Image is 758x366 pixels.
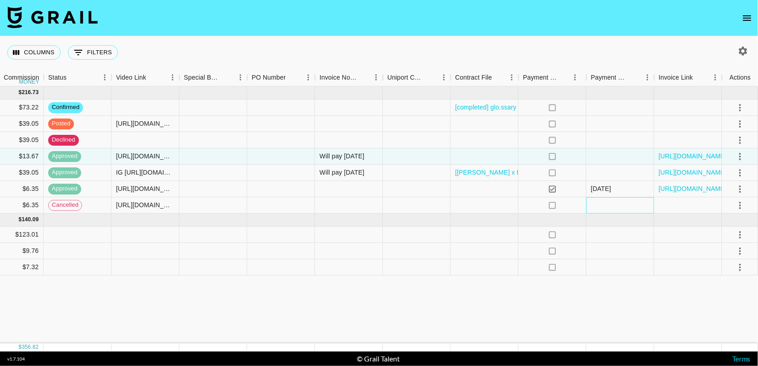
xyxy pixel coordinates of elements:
[116,184,175,193] div: https://www.tiktok.com/@evelyngonz_/video/7552344674439154957
[730,69,751,86] div: Actions
[48,168,81,177] span: approved
[628,71,641,84] button: Sort
[252,69,286,86] div: PO Number
[7,356,25,362] div: v 1.7.104
[693,71,706,84] button: Sort
[732,354,751,363] a: Terms
[437,71,451,84] button: Menu
[709,71,722,84] button: Menu
[370,71,383,84] button: Menu
[44,69,112,86] div: Status
[357,71,370,84] button: Sort
[180,69,247,86] div: Special Booking Type
[48,185,81,193] span: approved
[587,69,654,86] div: Payment Sent Date
[116,119,175,128] div: https://www.tiktok.com/@glo.ssary/video/7558839990646541599
[733,149,748,164] button: select merge strategy
[733,227,748,242] button: select merge strategy
[425,71,437,84] button: Sort
[455,168,681,177] a: [[PERSON_NAME] x EOEO] Agreement for ODELOI (2025) - Postpayment.pdf
[591,184,611,193] div: 9/29/2025
[19,343,22,351] div: $
[116,168,175,177] div: IG https://www.instagram.com/reel/DO9SqMzkzMH/?igsh=MTh3NzUzbnQyeGhxOA== TT: https://www.tiktok.c...
[68,45,118,60] button: Show filters
[320,69,357,86] div: Invoice Notes
[48,136,79,144] span: declined
[455,69,492,86] div: Contract File
[247,69,315,86] div: PO Number
[234,71,247,84] button: Menu
[184,69,221,86] div: Special Booking Type
[7,6,98,28] img: Grail Talent
[112,69,180,86] div: Video Link
[733,100,748,115] button: select merge strategy
[733,133,748,148] button: select merge strategy
[659,152,727,161] a: [URL][DOMAIN_NAME]
[659,184,727,193] a: [URL][DOMAIN_NAME]
[116,69,147,86] div: Video Link
[523,69,559,86] div: Payment Sent
[116,200,175,209] div: https://www.tiktok.com/@evelyngonz_/video/7552344674439154957
[19,89,22,96] div: $
[659,69,693,86] div: Invoice Link
[19,216,22,223] div: $
[221,71,234,84] button: Sort
[49,201,82,209] span: cancelled
[146,71,159,84] button: Sort
[519,69,587,86] div: Payment Sent
[654,69,722,86] div: Invoice Link
[505,71,519,84] button: Menu
[455,103,624,112] a: [completed] glo.ssary x Vivier Collaboration Agreement.pdf
[320,168,365,177] div: Will pay Oct 14
[733,116,748,132] button: select merge strategy
[733,243,748,259] button: select merge strategy
[320,152,365,161] div: Will pay Oct 15
[48,69,67,86] div: Status
[591,69,628,86] div: Payment Sent Date
[286,71,298,84] button: Sort
[641,71,654,84] button: Menu
[388,69,425,86] div: Uniport Contact Email
[559,71,571,84] button: Sort
[98,71,112,84] button: Menu
[22,343,39,351] div: 356.82
[659,168,727,177] a: [URL][DOMAIN_NAME]
[733,198,748,213] button: select merge strategy
[116,152,175,161] div: https://www.tiktok.com/@grc.gldy/video/7551413795671788808
[19,79,39,85] div: money
[48,119,74,128] span: posted
[66,71,79,84] button: Sort
[302,71,315,84] button: Menu
[733,165,748,181] button: select merge strategy
[4,69,39,86] div: Commission
[733,260,748,275] button: select merge strategy
[48,103,83,112] span: confirmed
[738,9,756,27] button: open drawer
[22,89,39,96] div: 216.73
[357,354,400,363] div: © Grail Talent
[7,45,61,60] button: Select columns
[315,69,383,86] div: Invoice Notes
[492,71,505,84] button: Sort
[451,69,519,86] div: Contract File
[733,181,748,197] button: select merge strategy
[568,71,582,84] button: Menu
[48,152,81,161] span: approved
[383,69,451,86] div: Uniport Contact Email
[22,216,39,223] div: 140.09
[166,71,180,84] button: Menu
